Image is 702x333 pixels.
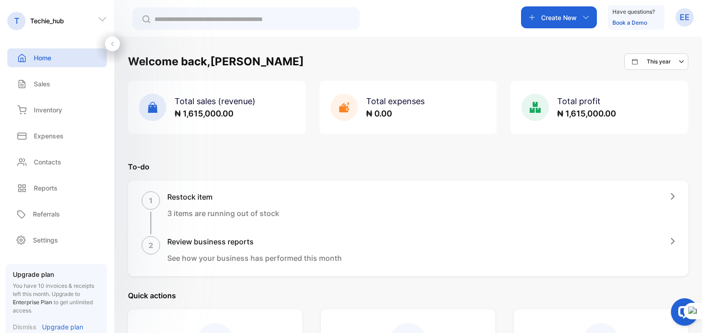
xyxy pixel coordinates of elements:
p: Techie_hub [30,16,64,26]
button: This year [624,53,688,70]
p: Settings [33,235,58,245]
span: Total sales (revenue) [175,96,255,106]
button: EE [675,6,694,28]
p: Dismiss [13,322,37,332]
a: Upgrade plan [37,322,83,332]
span: ₦ 1,615,000.00 [175,109,234,118]
p: Upgrade plan [42,322,83,332]
p: Sales [34,79,50,89]
span: Upgrade to to get unlimited access. [13,291,93,314]
span: Total expenses [366,96,425,106]
h1: Welcome back, [PERSON_NAME] [128,53,304,70]
p: Upgrade plan [13,270,100,279]
p: This year [647,58,671,66]
p: 1 [149,195,153,206]
p: Expenses [34,131,64,141]
p: EE [680,11,690,23]
p: 2 [149,240,153,251]
iframe: LiveChat chat widget [664,295,702,333]
button: Create New [521,6,597,28]
p: Quick actions [128,290,688,301]
p: Home [34,53,51,63]
h1: Review business reports [167,236,342,247]
a: Book a Demo [612,19,647,26]
p: To-do [128,161,688,172]
p: Have questions? [612,7,655,16]
h1: Restock item [167,191,279,202]
span: ₦ 0.00 [366,109,392,118]
p: See how your business has performed this month [167,253,342,264]
span: Enterprise Plan [13,299,52,306]
p: Referrals [33,209,60,219]
p: Contacts [34,157,61,167]
p: T [14,15,19,27]
span: ₦ 1,615,000.00 [557,109,616,118]
p: Reports [34,183,58,193]
p: 3 items are running out of stock [167,208,279,219]
p: You have 10 invoices & receipts left this month. [13,282,100,315]
span: Total profit [557,96,601,106]
p: Inventory [34,105,62,115]
p: Create New [541,13,577,22]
